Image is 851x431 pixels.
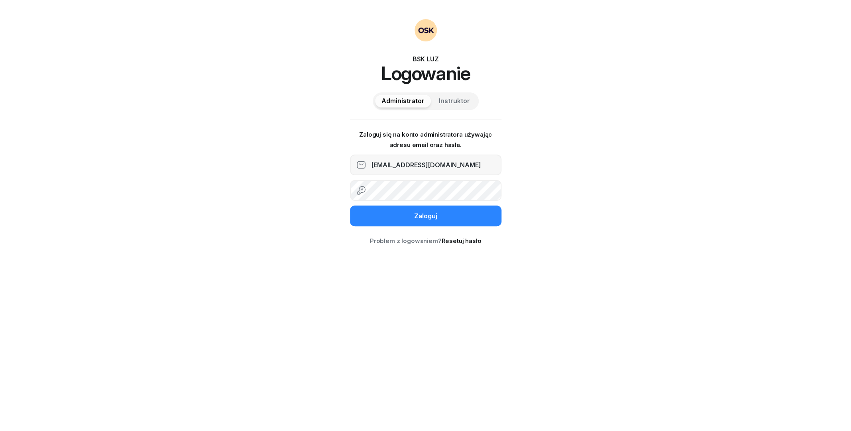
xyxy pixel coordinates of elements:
h1: Logowanie [350,64,501,83]
span: Instruktor [439,96,470,106]
div: Problem z logowaniem? [350,236,501,246]
div: Zaloguj [414,211,437,221]
span: Administrator [381,96,425,106]
button: Zaloguj [350,206,501,226]
div: BSK LUZ [350,54,501,64]
button: Instruktor [432,95,476,108]
button: Administrator [375,95,431,108]
img: OSKAdmin [415,19,437,41]
input: Adres email [350,155,501,175]
a: Resetuj hasło [441,237,481,245]
p: Zaloguj się na konto administratora używając adresu email oraz hasła. [350,129,501,150]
